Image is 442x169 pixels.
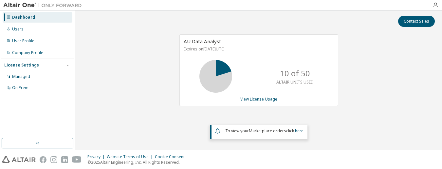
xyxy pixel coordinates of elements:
a: View License Usage [240,96,277,102]
p: 10 of 50 [280,68,310,79]
div: Managed [12,74,30,79]
div: Dashboard [12,15,35,20]
div: Cookie Consent [155,154,189,160]
img: altair_logo.svg [2,156,36,163]
em: Marketplace orders [249,128,286,134]
button: Contact Sales [398,16,435,27]
div: Users [12,27,24,32]
a: here [295,128,304,134]
div: Company Profile [12,50,43,55]
div: License Settings [4,63,39,68]
img: facebook.svg [40,156,46,163]
img: instagram.svg [50,156,57,163]
div: On Prem [12,85,28,90]
span: To view your click [225,128,304,134]
img: linkedin.svg [61,156,68,163]
span: AU Data Analyst [184,38,221,45]
div: Privacy [87,154,107,160]
p: © 2025 Altair Engineering, Inc. All Rights Reserved. [87,160,189,165]
p: ALTAIR UNITS USED [276,79,314,85]
img: Altair One [3,2,85,9]
img: youtube.svg [72,156,82,163]
div: Website Terms of Use [107,154,155,160]
p: Expires on [DATE] UTC [184,46,332,52]
div: User Profile [12,38,34,44]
